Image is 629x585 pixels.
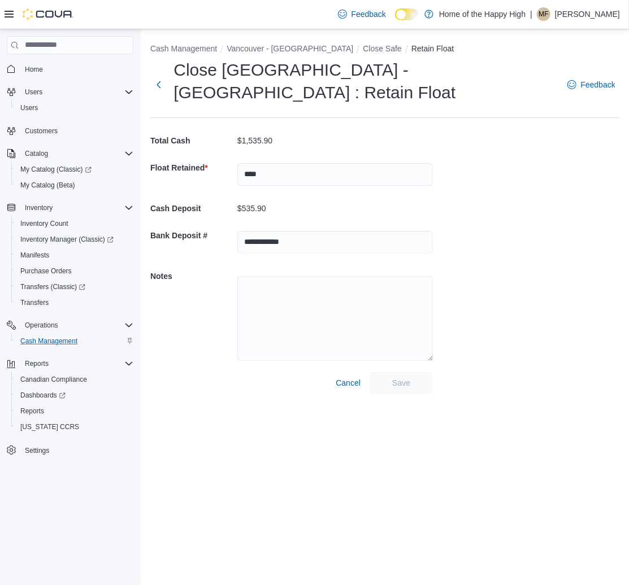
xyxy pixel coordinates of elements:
[25,321,58,330] span: Operations
[20,407,44,416] span: Reports
[2,200,138,216] button: Inventory
[16,420,84,434] a: [US_STATE] CCRS
[16,280,133,294] span: Transfers (Classic)
[16,404,49,418] a: Reports
[11,279,138,295] a: Transfers (Classic)
[16,163,96,176] a: My Catalog (Classic)
[25,149,48,158] span: Catalog
[20,318,63,332] button: Operations
[16,178,133,192] span: My Catalog (Beta)
[20,357,133,370] span: Reports
[11,100,138,116] button: Users
[20,298,49,307] span: Transfers
[20,201,57,215] button: Inventory
[7,56,133,488] nav: Complex example
[392,377,410,388] span: Save
[20,444,54,457] a: Settings
[539,7,548,21] span: MF
[563,73,620,96] a: Feedback
[11,387,138,403] a: Dashboards
[25,88,42,97] span: Users
[20,443,133,457] span: Settings
[11,333,138,349] button: Cash Management
[237,136,272,145] p: $1,535.90
[439,7,526,21] p: Home of the Happy High
[150,197,235,220] h5: Cash Deposit
[20,201,133,215] span: Inventory
[16,101,42,115] a: Users
[16,280,90,294] a: Transfers (Classic)
[16,334,133,348] span: Cash Management
[20,422,79,431] span: [US_STATE] CCRS
[20,165,92,174] span: My Catalog (Classic)
[20,124,133,138] span: Customers
[2,84,138,100] button: Users
[16,264,76,278] a: Purchase Orders
[16,101,133,115] span: Users
[20,62,133,76] span: Home
[25,126,58,136] span: Customers
[11,295,138,311] button: Transfers
[16,404,133,418] span: Reports
[336,377,361,388] span: Cancel
[11,263,138,279] button: Purchase Orders
[150,43,620,56] nav: An example of EuiBreadcrumbs
[331,372,365,394] button: Cancel
[16,248,133,262] span: Manifests
[2,317,138,333] button: Operations
[11,177,138,193] button: My Catalog (Beta)
[20,124,62,138] a: Customers
[2,356,138,372] button: Reports
[2,61,138,77] button: Home
[25,203,53,212] span: Inventory
[11,232,138,247] a: Inventory Manager (Classic)
[20,147,133,160] span: Catalog
[16,334,82,348] a: Cash Management
[2,442,138,458] button: Settings
[16,373,92,386] a: Canadian Compliance
[11,403,138,419] button: Reports
[23,8,73,20] img: Cova
[20,219,68,228] span: Inventory Count
[20,337,77,346] span: Cash Management
[352,8,386,20] span: Feedback
[16,163,133,176] span: My Catalog (Classic)
[20,63,47,76] a: Home
[2,146,138,161] button: Catalog
[25,446,49,455] span: Settings
[150,156,235,179] h5: Float Retained
[16,388,133,402] span: Dashboards
[20,357,53,370] button: Reports
[16,217,73,230] a: Inventory Count
[20,103,38,112] span: Users
[16,233,133,246] span: Inventory Manager (Classic)
[150,265,235,287] h5: Notes
[11,247,138,263] button: Manifests
[20,391,66,400] span: Dashboards
[150,44,217,53] button: Cash Management
[227,44,353,53] button: Vancouver - [GEOGRAPHIC_DATA]
[20,375,87,384] span: Canadian Compliance
[16,178,80,192] a: My Catalog (Beta)
[363,44,401,53] button: Close Safe
[11,372,138,387] button: Canadian Compliance
[395,8,419,20] input: Dark Mode
[16,420,133,434] span: Washington CCRS
[16,248,54,262] a: Manifests
[150,73,167,96] button: Next
[20,282,85,291] span: Transfers (Classic)
[173,59,556,104] h1: Close [GEOGRAPHIC_DATA] - [GEOGRAPHIC_DATA] : Retain Float
[411,44,454,53] button: Retain Float
[16,296,53,309] a: Transfers
[20,251,49,260] span: Manifests
[16,217,133,230] span: Inventory Count
[16,388,70,402] a: Dashboards
[237,204,266,213] p: $535.90
[581,79,615,90] span: Feedback
[11,419,138,435] button: [US_STATE] CCRS
[16,373,133,386] span: Canadian Compliance
[25,359,49,368] span: Reports
[2,123,138,139] button: Customers
[25,65,43,74] span: Home
[20,85,133,99] span: Users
